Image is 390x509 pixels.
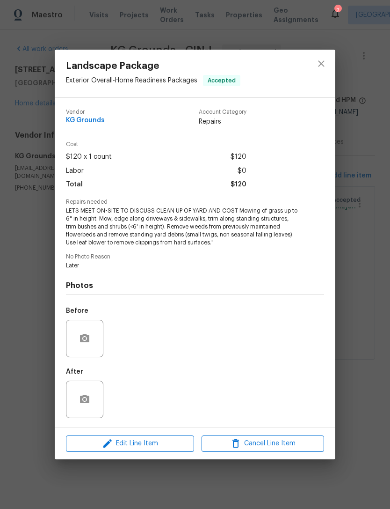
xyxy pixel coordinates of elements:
span: Exterior Overall - Home Readiness Packages [66,77,197,84]
h4: Photos [66,281,324,290]
div: 2 [334,6,341,15]
span: Later [66,262,298,270]
span: $0 [238,164,246,178]
span: Vendor [66,109,105,115]
span: Accepted [204,76,239,85]
span: $120 x 1 count [66,150,112,164]
button: close [310,52,332,75]
span: Cancel Line Item [204,438,321,450]
span: $120 [231,150,246,164]
span: Landscape Package [66,61,240,71]
h5: After [66,369,83,375]
span: Edit Line Item [69,438,191,450]
button: Cancel Line Item [202,435,324,452]
span: LETS MEET ON-SITE TO DISCUSS CLEAN UP OF YARD AND COST Mowing of grass up to 6" in height. Mow, e... [66,207,298,246]
span: KG Grounds [66,117,105,124]
span: $120 [231,178,246,192]
span: No Photo Reason [66,254,324,260]
span: Total [66,178,83,192]
span: Account Category [199,109,246,115]
h5: Before [66,308,88,314]
span: Repairs needed [66,199,324,205]
span: Cost [66,141,246,148]
button: Edit Line Item [66,435,194,452]
span: Labor [66,164,84,178]
span: Repairs [199,117,246,126]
